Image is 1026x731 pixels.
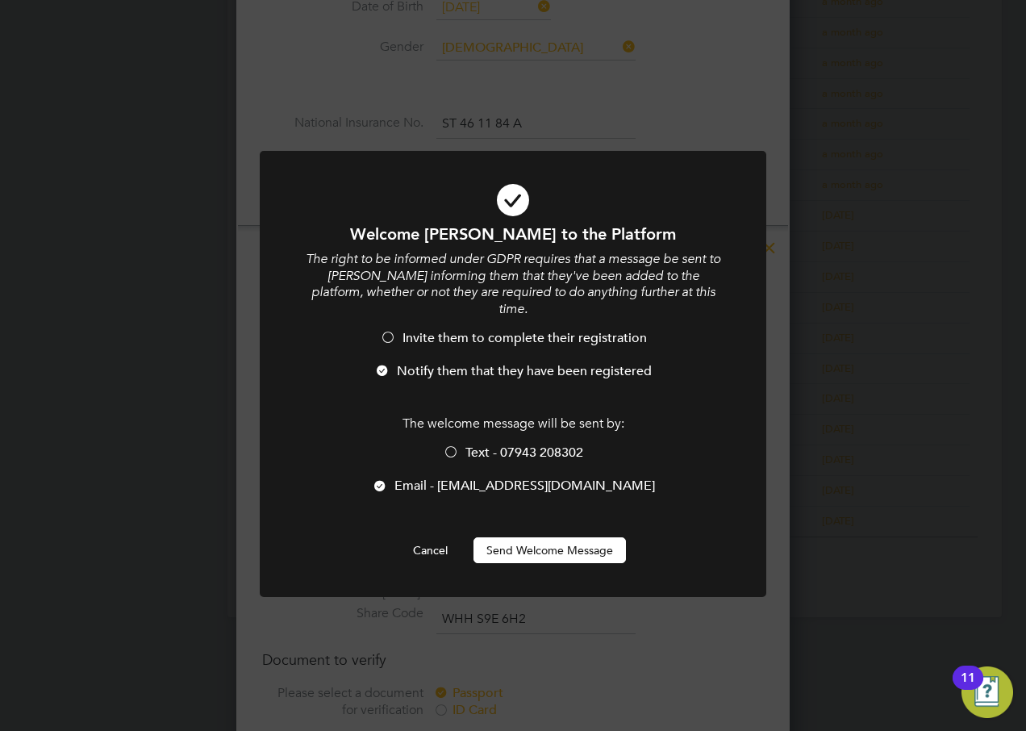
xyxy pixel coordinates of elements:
[397,363,652,379] span: Notify them that they have been registered
[306,251,720,317] i: The right to be informed under GDPR requires that a message be sent to [PERSON_NAME] informing th...
[961,666,1013,718] button: Open Resource Center, 11 new notifications
[473,537,626,563] button: Send Welcome Message
[303,416,723,432] p: The welcome message will be sent by:
[400,537,461,563] button: Cancel
[402,330,647,346] span: Invite them to complete their registration
[394,478,655,494] span: Email - [EMAIL_ADDRESS][DOMAIN_NAME]
[303,223,723,244] h1: Welcome [PERSON_NAME] to the Platform
[465,445,583,461] span: Text - 07943 208302
[961,678,975,699] div: 11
